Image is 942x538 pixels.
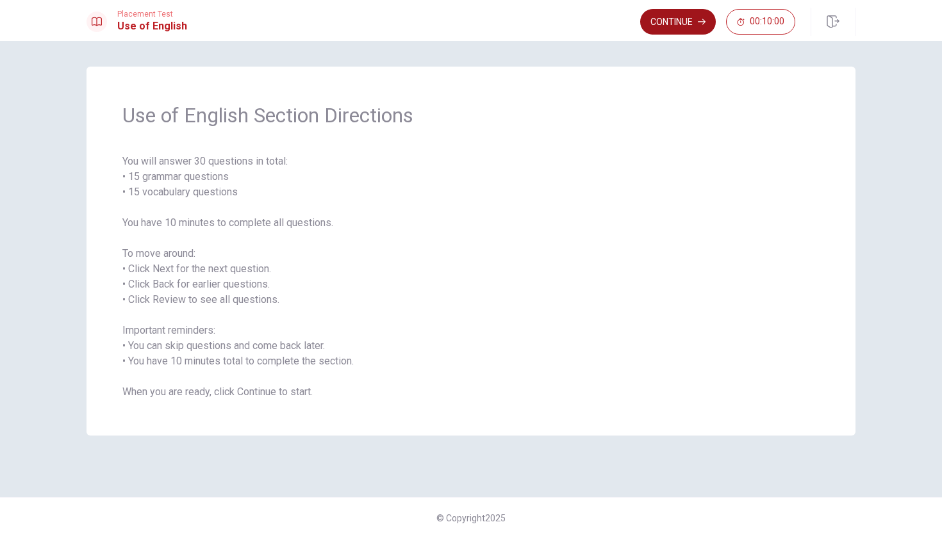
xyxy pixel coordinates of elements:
[122,154,820,400] span: You will answer 30 questions in total: • 15 grammar questions • 15 vocabulary questions You have ...
[117,10,187,19] span: Placement Test
[122,102,820,128] span: Use of English Section Directions
[117,19,187,34] h1: Use of English
[640,9,716,35] button: Continue
[726,9,795,35] button: 00:10:00
[750,17,784,27] span: 00:10:00
[436,513,506,523] span: © Copyright 2025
